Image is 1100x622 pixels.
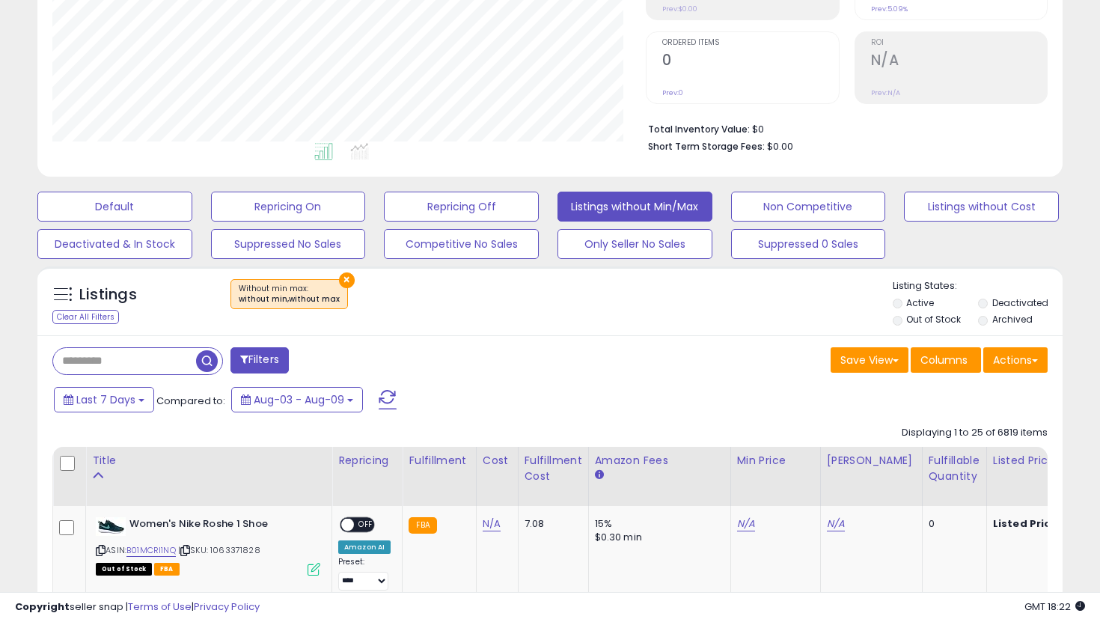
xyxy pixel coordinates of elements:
span: | SKU: 1063371828 [178,544,260,556]
button: Suppressed 0 Sales [731,229,886,259]
small: Prev: $0.00 [662,4,697,13]
h2: 0 [662,52,838,72]
div: $0.30 min [595,531,719,544]
strong: Copyright [15,600,70,614]
button: Repricing Off [384,192,539,222]
span: All listings that are currently out of stock and unavailable for purchase on Amazon [96,563,152,576]
span: Without min max : [239,283,340,305]
span: Aug-03 - Aug-09 [254,392,344,407]
button: Competitive No Sales [384,229,539,259]
b: Women's Nike Roshe 1 Shoe [129,517,311,535]
h5: Listings [79,284,137,305]
label: Archived [992,313,1033,326]
b: Total Inventory Value: [648,123,750,135]
button: Last 7 Days [54,387,154,412]
small: FBA [409,517,436,534]
button: Save View [831,347,908,373]
b: Short Term Storage Fees: [648,140,765,153]
button: Suppressed No Sales [211,229,366,259]
span: OFF [354,519,378,531]
button: Listings without Cost [904,192,1059,222]
a: Privacy Policy [194,600,260,614]
p: Listing States: [893,279,1063,293]
div: Title [92,453,326,469]
div: without min,without max [239,294,340,305]
div: Amazon Fees [595,453,724,469]
button: × [339,272,355,288]
label: Active [906,296,934,309]
div: ASIN: [96,517,320,574]
span: FBA [154,563,180,576]
div: 7.08 [525,517,577,531]
div: Repricing [338,453,396,469]
button: Actions [983,347,1048,373]
div: Preset: [338,557,391,591]
div: [PERSON_NAME] [827,453,916,469]
a: Terms of Use [128,600,192,614]
small: Prev: 0 [662,88,683,97]
button: Filters [230,347,289,373]
button: Columns [911,347,981,373]
button: Deactivated & In Stock [37,229,192,259]
span: Ordered Items [662,39,838,47]
button: Listings without Min/Max [557,192,712,222]
div: Displaying 1 to 25 of 6819 items [902,426,1048,440]
div: Min Price [737,453,814,469]
div: 15% [595,517,719,531]
a: N/A [827,516,845,531]
span: ROI [871,39,1047,47]
img: 31vJ3TPk-2L._SL40_.jpg [96,517,126,536]
small: Amazon Fees. [595,469,604,482]
b: Listed Price: [993,516,1061,531]
span: Last 7 Days [76,392,135,407]
span: $0.00 [767,139,793,153]
a: N/A [483,516,501,531]
button: Only Seller No Sales [557,229,712,259]
div: Amazon AI [338,540,391,554]
button: Aug-03 - Aug-09 [231,387,363,412]
label: Out of Stock [906,313,961,326]
div: Cost [483,453,512,469]
div: Fulfillment [409,453,469,469]
div: Clear All Filters [52,310,119,324]
h2: N/A [871,52,1047,72]
button: Non Competitive [731,192,886,222]
small: Prev: N/A [871,88,900,97]
small: Prev: 5.09% [871,4,908,13]
a: N/A [737,516,755,531]
li: $0 [648,119,1036,137]
div: 0 [929,517,975,531]
div: Fulfillable Quantity [929,453,980,484]
span: 2025-08-17 18:22 GMT [1024,600,1085,614]
div: Fulfillment Cost [525,453,582,484]
a: B01MCRI1NQ [126,544,176,557]
span: Columns [920,353,968,368]
div: seller snap | | [15,600,260,615]
label: Deactivated [992,296,1048,309]
button: Repricing On [211,192,366,222]
button: Default [37,192,192,222]
span: Compared to: [156,394,225,408]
